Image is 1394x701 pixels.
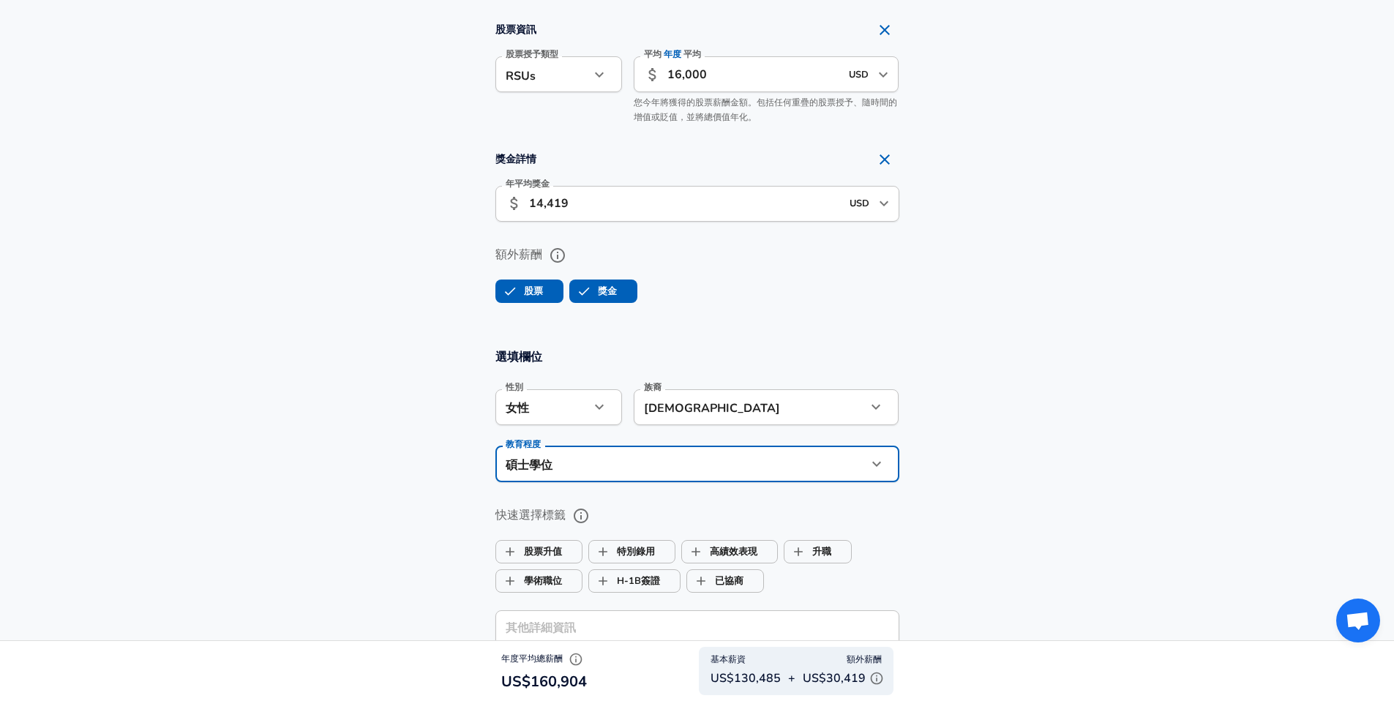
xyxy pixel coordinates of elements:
label: 教育程度 [506,440,541,449]
h4: 獎金詳情 [495,145,899,174]
button: Open [873,64,893,85]
span: 特別錄用 [589,538,617,566]
label: 族裔 [644,383,662,391]
button: 已協商已協商 [686,569,764,593]
button: help [545,243,570,268]
input: 15,000 [529,186,841,222]
label: 升職 [784,538,831,566]
button: 獎金獎金 [569,280,637,303]
p: US$130,485 [711,670,781,687]
label: 額外薪酬 [495,243,899,268]
button: Open [874,193,894,214]
input: 40,000 [667,56,841,92]
label: 平均 平均 [644,50,701,59]
span: H-1B簽證 [589,567,617,595]
p: US$30,419 [803,667,888,689]
label: 獎金 [570,277,617,305]
button: 說明總薪酬 [565,648,587,670]
span: 升職 [784,538,812,566]
button: 升職升職 [784,540,852,563]
span: 已協商 [687,567,715,595]
button: Remove Section [870,15,899,45]
button: H-1B簽證H-1B簽證 [588,569,681,593]
input: USD [845,192,874,215]
input: USD [844,63,874,86]
label: 年平均獎金 [506,179,550,188]
div: [DEMOGRAPHIC_DATA] [634,389,845,425]
div: 打開聊天 [1336,599,1380,642]
label: 學術職位 [496,567,562,595]
button: 學術職位學術職位 [495,569,582,593]
div: 碩士學位 [495,446,845,482]
span: 股票 [496,277,524,305]
button: 特別錄用特別錄用 [588,540,675,563]
label: 快速選擇標籤 [495,503,899,528]
label: 股票升值 [496,538,562,566]
span: 額外薪酬 [847,653,882,667]
p: + [788,670,795,687]
label: 已協商 [687,567,743,595]
span: 高績效表現 [682,538,710,566]
span: 學術職位 [496,567,524,595]
span: 您今年將獲得的股票薪酬金額。包括任何重疊的股票授予、隨時間的增值或貶值，並將總價值年化。 [634,97,897,123]
h4: 股票資訊 [495,15,899,45]
span: 股票升值 [496,538,524,566]
span: 年度平均總薪酬 [501,653,587,664]
span: 獎金 [570,277,598,305]
label: H-1B簽證 [589,567,660,595]
label: 股票 [496,277,543,305]
div: 女性 [495,389,590,425]
h3: 選填欄位 [495,348,899,365]
label: 性別 [506,383,523,391]
span: 年度 [664,48,681,61]
button: 說明額外薪酬 [866,667,888,689]
label: 股票授予類型 [506,50,558,59]
div: RSUs [495,56,590,92]
label: 特別錄用 [589,538,655,566]
button: 高績效表現高績效表現 [681,540,778,563]
button: 股票升值股票升值 [495,540,582,563]
button: 股票股票 [495,280,563,303]
label: 高績效表現 [682,538,757,566]
span: 基本薪資 [711,653,746,667]
button: Remove Section [870,145,899,174]
button: help [569,503,593,528]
